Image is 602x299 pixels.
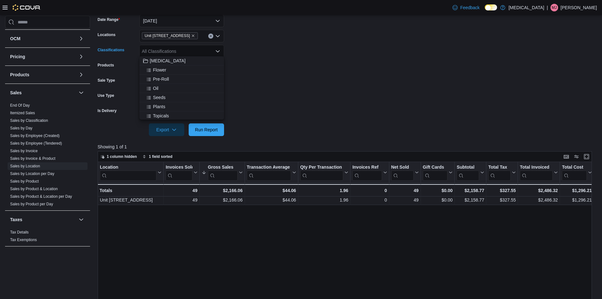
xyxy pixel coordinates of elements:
[149,123,184,136] button: Export
[139,111,224,121] button: Topicals
[77,216,85,223] button: Taxes
[352,196,387,204] div: 0
[10,72,76,78] button: Products
[10,156,55,161] a: Sales by Invoice & Product
[520,165,553,171] div: Total Invoiced
[300,165,343,171] div: Qty Per Transaction
[5,102,90,210] div: Sales
[520,165,558,181] button: Total Invoiced
[10,164,40,168] a: Sales by Location
[100,165,156,181] div: Location
[149,154,173,159] span: 1 field sorted
[562,187,592,194] div: $1,296.21
[201,187,242,194] div: $2,166.06
[562,196,592,204] div: $1,296.21
[246,196,296,204] div: $44.06
[77,35,85,42] button: OCM
[488,187,516,194] div: $327.55
[352,187,387,194] div: 0
[98,17,120,22] label: Date Range
[10,202,53,207] span: Sales by Product per Day
[246,165,296,181] button: Transaction Average
[10,171,54,176] a: Sales by Location per Day
[107,154,137,159] span: 1 column hidden
[208,165,237,171] div: Gross Sales
[166,165,192,181] div: Invoices Sold
[10,111,35,115] a: Itemized Sales
[139,56,224,65] button: [MEDICAL_DATA]
[100,165,161,181] button: Location
[562,165,592,181] button: Total Cost
[10,35,76,42] button: OCM
[520,187,558,194] div: $2,486.32
[10,134,60,138] a: Sales by Employee (Created)
[485,4,497,11] input: Dark Mode
[520,196,558,204] div: $2,486.32
[10,156,55,161] span: Sales by Invoice & Product
[153,85,158,91] span: Oil
[10,126,33,131] span: Sales by Day
[215,49,220,54] button: Close list of options
[191,34,195,38] button: Remove Unit 385 North Dollarton Highway from selection in this group
[488,165,511,171] div: Total Tax
[488,196,516,204] div: $327.55
[153,103,165,110] span: Plants
[166,165,197,181] button: Invoices Sold
[98,47,125,53] label: Classifications
[10,238,37,242] a: Tax Exemptions
[98,63,114,68] label: Products
[423,165,447,171] div: Gift Cards
[352,165,387,181] button: Invoices Ref
[10,230,29,234] a: Tax Details
[215,34,220,39] button: Open list of options
[552,4,557,11] span: MJ
[189,123,224,136] button: Run Report
[166,187,197,194] div: 49
[10,194,72,199] a: Sales by Product & Location per Day
[10,53,25,60] h3: Pricing
[352,165,382,171] div: Invoices Ref
[457,187,484,194] div: $2,158.77
[450,1,482,14] a: Feedback
[10,126,33,130] a: Sales by Day
[98,108,117,113] label: Is Delivery
[300,165,343,181] div: Qty Per Transaction
[10,179,39,184] a: Sales by Product
[391,165,413,171] div: Net Sold
[10,202,53,206] a: Sales by Product per Day
[10,118,48,123] a: Sales by Classification
[77,53,85,60] button: Pricing
[153,67,166,73] span: Flower
[98,93,114,98] label: Use Type
[10,187,58,191] a: Sales by Product & Location
[98,144,597,150] p: Showing 1 of 1
[5,228,90,246] div: Taxes
[139,56,224,221] div: Choose from the following options
[139,15,224,27] button: [DATE]
[550,4,558,11] div: Mallory Jonn
[145,33,190,39] span: Unit [STREET_ADDRESS]
[246,165,291,181] div: Transaction Average
[352,165,382,181] div: Invoices Ref
[246,165,291,171] div: Transaction Average
[208,165,237,181] div: Gross Sales
[195,127,218,133] span: Run Report
[77,89,85,97] button: Sales
[10,149,38,153] a: Sales by Invoice
[460,4,479,11] span: Feedback
[423,165,453,181] button: Gift Cards
[139,93,224,102] button: Seeds
[457,196,484,204] div: $2,158.77
[140,153,175,160] button: 1 field sorted
[573,153,580,160] button: Display options
[142,32,198,39] span: Unit 385 North Dollarton Highway
[457,165,479,171] div: Subtotal
[139,84,224,93] button: Oil
[300,196,348,204] div: 1.96
[391,165,418,181] button: Net Sold
[208,34,213,39] button: Clear input
[508,4,544,11] p: [MEDICAL_DATA]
